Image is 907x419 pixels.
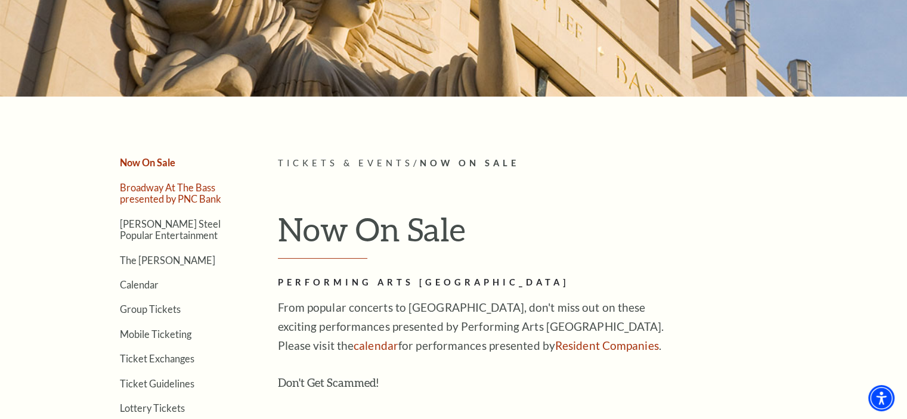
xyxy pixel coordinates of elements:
[120,279,159,290] a: Calendar
[555,339,659,352] a: Resident Companies
[278,275,665,290] h2: Performing Arts [GEOGRAPHIC_DATA]
[120,328,191,340] a: Mobile Ticketing
[120,157,175,168] a: Now On Sale
[278,210,824,259] h1: Now On Sale
[868,385,894,411] div: Accessibility Menu
[278,373,665,392] h3: Don't Get Scammed!
[120,254,215,266] a: The [PERSON_NAME]
[120,402,185,414] a: Lottery Tickets
[120,378,194,389] a: Ticket Guidelines
[120,353,194,364] a: Ticket Exchanges
[120,182,221,204] a: Broadway At The Bass presented by PNC Bank
[419,158,519,168] span: Now On Sale
[354,339,398,352] a: calendar
[278,298,665,355] p: From popular concerts to [GEOGRAPHIC_DATA], don't miss out on these exciting performances present...
[120,218,221,241] a: [PERSON_NAME] Steel Popular Entertainment
[120,303,181,315] a: Group Tickets
[278,156,824,171] p: /
[278,158,413,168] span: Tickets & Events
